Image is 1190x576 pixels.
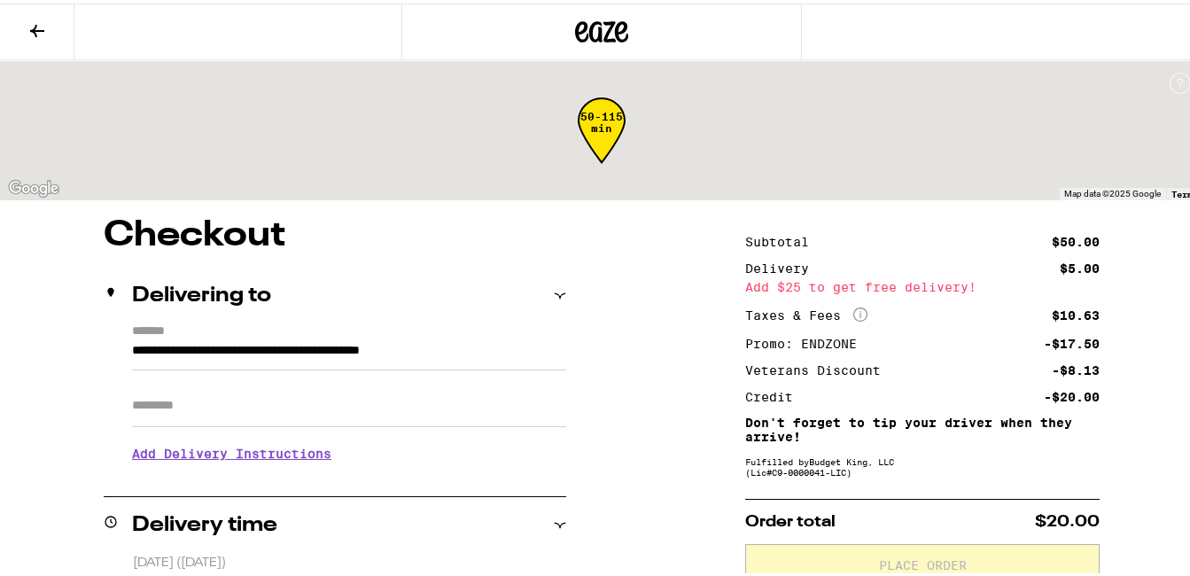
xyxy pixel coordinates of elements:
div: Taxes & Fees [745,304,867,320]
span: Hi. Need any help? [11,12,128,27]
div: -$20.00 [1044,387,1100,400]
p: We'll contact you at [PHONE_NUMBER] when we arrive [132,471,566,485]
h2: Delivery time [132,511,277,533]
div: Subtotal [745,232,821,245]
h3: Add Delivery Instructions [132,430,566,471]
div: Add $25 to get free delivery! [745,277,1100,290]
div: $10.63 [1052,306,1100,318]
span: Order total [745,510,836,526]
div: 50-115 min [578,107,626,174]
div: Credit [745,387,805,400]
a: Open this area in Google Maps (opens a new window) [4,174,63,197]
div: -$17.50 [1044,334,1100,346]
p: Don't forget to tip your driver when they arrive! [745,412,1100,440]
span: $20.00 [1035,510,1100,526]
div: Promo: ENDZONE [745,334,869,346]
img: Google [4,174,63,197]
span: Place Order [879,556,967,568]
span: Map data ©2025 Google [1064,185,1161,195]
p: [DATE] ([DATE]) [133,551,566,568]
div: $50.00 [1052,232,1100,245]
h1: Checkout [104,214,566,250]
h2: Delivering to [132,282,271,303]
div: $5.00 [1060,259,1100,271]
div: Fulfilled by Budget King, LLC (Lic# C9-0000041-LIC ) [745,453,1100,474]
div: Delivery [745,259,821,271]
div: Veterans Discount [745,361,893,373]
div: -$8.13 [1052,361,1100,373]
